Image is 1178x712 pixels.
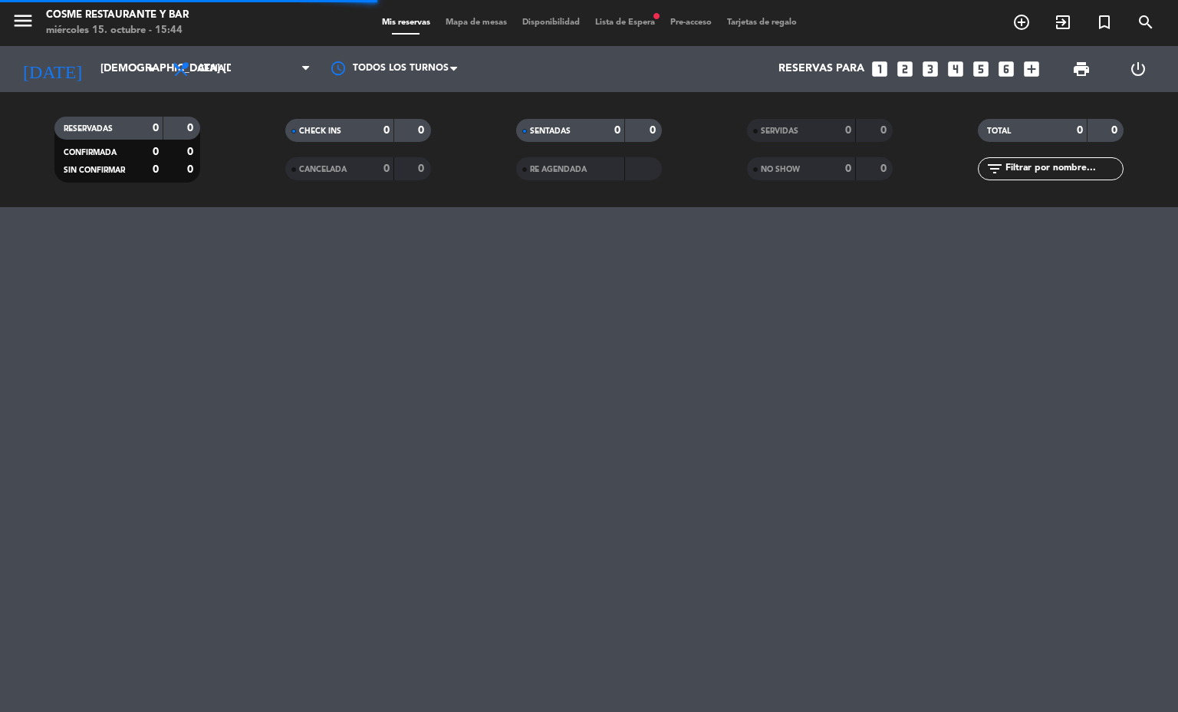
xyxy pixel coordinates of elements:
i: power_settings_new [1129,60,1147,78]
div: LOG OUT [1110,46,1166,92]
strong: 0 [880,163,890,174]
span: Disponibilidad [515,18,587,27]
i: search [1137,13,1155,31]
span: fiber_manual_record [652,12,661,21]
span: RESERVADAS [64,125,113,133]
strong: 0 [187,147,196,157]
strong: 0 [418,125,427,136]
strong: 0 [650,125,659,136]
strong: 0 [153,123,159,133]
button: menu [12,9,35,38]
strong: 0 [1111,125,1120,136]
i: filter_list [986,160,1004,178]
i: looks_one [870,59,890,79]
span: SENTADAS [530,127,571,135]
i: arrow_drop_down [143,60,161,78]
i: add_circle_outline [1012,13,1031,31]
strong: 0 [383,125,390,136]
span: CONFIRMADA [64,149,117,157]
i: looks_two [895,59,915,79]
strong: 0 [153,164,159,175]
i: turned_in_not [1095,13,1114,31]
i: add_box [1022,59,1041,79]
i: looks_4 [946,59,966,79]
span: TOTAL [987,127,1011,135]
i: [DATE] [12,52,93,86]
span: Mis reservas [374,18,438,27]
i: looks_5 [971,59,991,79]
span: Mapa de mesas [438,18,515,27]
strong: 0 [845,163,851,174]
span: Pre-acceso [663,18,719,27]
div: miércoles 15. octubre - 15:44 [46,23,189,38]
strong: 0 [880,125,890,136]
input: Filtrar por nombre... [1004,160,1123,177]
span: RE AGENDADA [530,166,587,173]
span: Cena [198,64,225,74]
i: looks_6 [996,59,1016,79]
span: SIN CONFIRMAR [64,166,125,174]
strong: 0 [187,164,196,175]
i: exit_to_app [1054,13,1072,31]
strong: 0 [383,163,390,174]
span: print [1072,60,1091,78]
span: Reservas para [778,63,864,75]
span: SERVIDAS [761,127,798,135]
div: Cosme Restaurante y Bar [46,8,189,23]
strong: 0 [187,123,196,133]
span: Lista de Espera [587,18,663,27]
strong: 0 [614,125,620,136]
span: NO SHOW [761,166,800,173]
strong: 0 [845,125,851,136]
span: Tarjetas de regalo [719,18,805,27]
strong: 0 [153,147,159,157]
strong: 0 [418,163,427,174]
i: looks_3 [920,59,940,79]
i: menu [12,9,35,32]
strong: 0 [1077,125,1083,136]
span: CHECK INS [299,127,341,135]
span: CANCELADA [299,166,347,173]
